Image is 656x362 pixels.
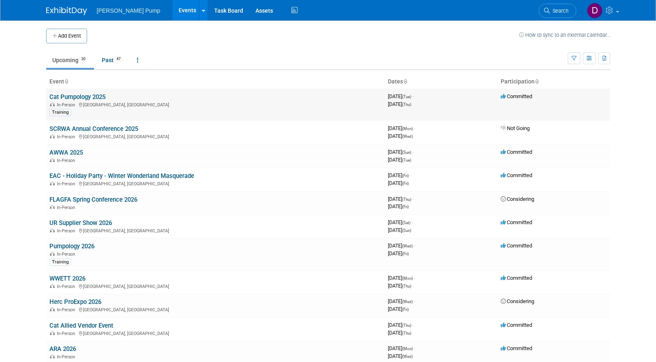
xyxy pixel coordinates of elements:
span: [DATE] [388,203,409,209]
img: In-Person Event [50,331,55,335]
span: In-Person [57,252,78,257]
a: AWWA 2025 [49,149,83,156]
a: Past47 [96,52,129,68]
span: Search [550,8,569,14]
span: Committed [501,275,532,281]
span: [DATE] [388,250,409,256]
span: [DATE] [388,196,414,202]
span: (Mon) [402,276,413,281]
span: 47 [114,56,123,62]
span: - [414,125,415,131]
span: Considering [501,298,534,304]
div: [GEOGRAPHIC_DATA], [GEOGRAPHIC_DATA] [49,133,381,139]
span: Considering [501,196,534,202]
span: In-Person [57,158,78,163]
span: - [414,298,415,304]
span: - [412,196,414,202]
span: - [410,172,411,178]
img: In-Person Event [50,307,55,311]
img: In-Person Event [50,134,55,138]
span: - [412,219,413,225]
span: (Fri) [402,205,409,209]
span: [DATE] [388,275,415,281]
span: [DATE] [388,157,411,163]
th: Event [46,75,385,89]
span: In-Person [57,284,78,289]
span: - [414,345,415,351]
a: Sort by Event Name [64,78,68,85]
div: Training [49,109,71,116]
span: (Thu) [402,284,411,288]
a: ARA 2026 [49,345,76,353]
span: (Wed) [402,299,413,304]
span: (Sun) [402,150,411,155]
span: In-Person [57,331,78,336]
div: [GEOGRAPHIC_DATA], [GEOGRAPHIC_DATA] [49,101,381,108]
img: Del Ritz [587,3,602,18]
span: (Thu) [402,197,411,202]
span: In-Person [57,181,78,187]
div: [GEOGRAPHIC_DATA], [GEOGRAPHIC_DATA] [49,180,381,187]
img: In-Person Event [50,181,55,185]
button: Add Event [46,29,87,43]
span: In-Person [57,307,78,313]
span: (Wed) [402,244,413,248]
span: [DATE] [388,180,409,186]
div: [GEOGRAPHIC_DATA], [GEOGRAPHIC_DATA] [49,283,381,289]
span: (Fri) [402,181,409,186]
span: (Tue) [402,158,411,162]
span: Committed [501,149,532,155]
span: [DATE] [388,149,414,155]
a: EAC - Holiday Party - Winter Wonderland Masquerade [49,172,194,180]
span: (Mon) [402,126,413,131]
span: 20 [79,56,88,62]
span: Committed [501,172,532,178]
div: [GEOGRAPHIC_DATA], [GEOGRAPHIC_DATA] [49,330,381,336]
span: (Fri) [402,307,409,312]
span: (Fri) [402,252,409,256]
a: How to sync to an external calendar... [519,32,610,38]
img: In-Person Event [50,205,55,209]
img: In-Person Event [50,284,55,288]
span: (Thu) [402,102,411,107]
img: In-Person Event [50,354,55,358]
span: [DATE] [388,306,409,312]
span: Not Going [501,125,530,131]
span: [DATE] [388,93,414,99]
span: [DATE] [388,125,415,131]
span: [DATE] [388,133,413,139]
span: [DATE] [388,219,413,225]
a: Upcoming20 [46,52,94,68]
span: - [412,322,414,328]
span: Committed [501,243,532,249]
span: - [414,275,415,281]
span: (Sun) [402,228,411,233]
span: (Wed) [402,134,413,139]
span: [DATE] [388,298,415,304]
div: Training [49,259,71,266]
span: [PERSON_NAME] Pump [97,7,161,14]
span: (Wed) [402,354,413,359]
span: In-Person [57,354,78,360]
span: (Thu) [402,323,411,328]
a: Sort by Start Date [403,78,407,85]
span: [DATE] [388,283,411,289]
span: [DATE] [388,353,413,359]
a: UR Supplier Show 2026 [49,219,112,227]
span: - [414,243,415,249]
span: [DATE] [388,172,411,178]
span: In-Person [57,205,78,210]
span: (Tue) [402,94,411,99]
a: Cat Pumpology 2025 [49,93,105,101]
span: - [412,149,414,155]
a: Pumpology 2026 [49,243,94,250]
span: Committed [501,322,532,328]
span: Committed [501,93,532,99]
a: Search [539,4,576,18]
a: Cat Allied Vendor Event [49,322,113,329]
span: [DATE] [388,227,411,233]
span: [DATE] [388,322,414,328]
th: Participation [497,75,610,89]
img: In-Person Event [50,228,55,232]
a: SCRWA Annual Conference 2025 [49,125,138,133]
